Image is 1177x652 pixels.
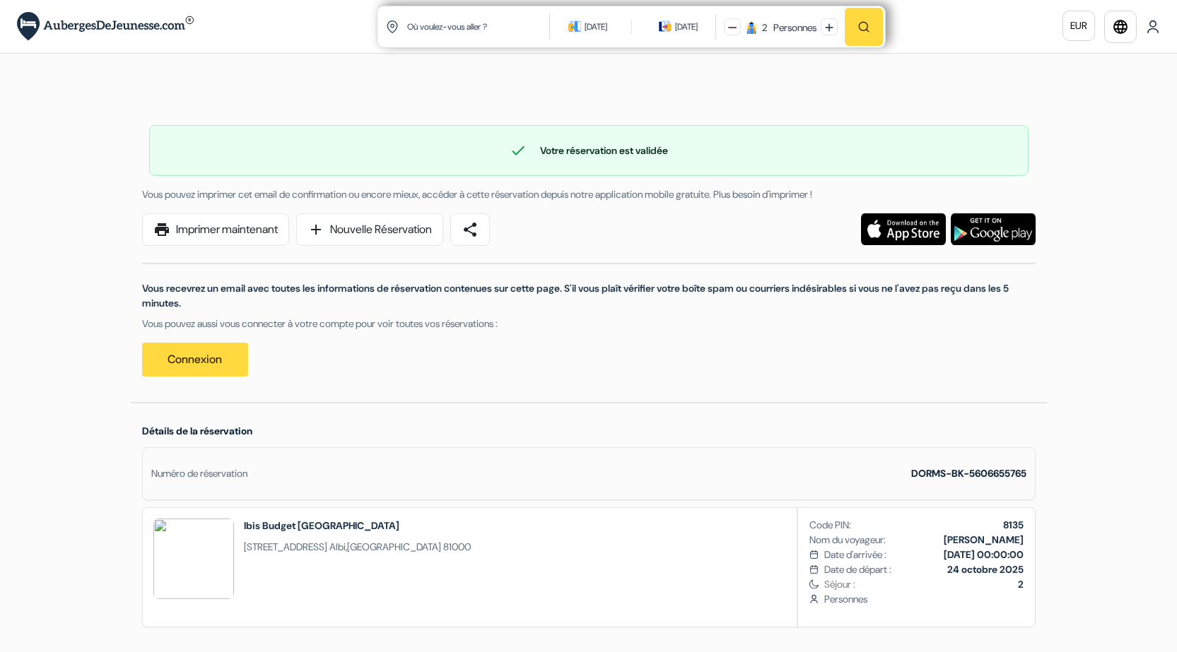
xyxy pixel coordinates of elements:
[861,213,946,245] img: Téléchargez l'application gratuite
[244,518,471,533] h2: Ibis Budget [GEOGRAPHIC_DATA]
[153,221,170,238] span: print
[825,23,833,32] img: plus
[568,20,581,32] img: calendarIcon icon
[142,281,1036,311] p: Vous recevrez un email avec toutes les informations de réservation contenues sur cette page. S'il...
[1104,11,1137,43] a: language
[244,540,471,555] span: ,
[824,547,886,562] span: Date d'arrivée :
[1018,578,1024,591] b: 2
[510,142,527,159] span: check
[329,540,346,553] span: Albi
[142,425,252,437] span: Détails de la réservation
[142,343,248,377] a: Connexion
[406,9,552,44] input: Ville, université ou logement
[951,213,1036,245] img: Téléchargez l'application gratuite
[824,562,891,577] span: Date de départ :
[659,20,672,32] img: calendarIcon icon
[17,12,194,41] img: AubergesDeJeunesse.com
[809,533,886,547] span: Nom du voyageur:
[675,20,698,34] div: [DATE]
[450,213,490,246] a: share
[462,221,479,238] span: share
[142,188,812,201] span: Vous pouvez imprimer cet email de confirmation ou encore mieux, accéder à cette réservation depui...
[151,466,247,481] div: Numéro de réservation
[142,213,289,246] a: printImprimer maintenant
[150,142,1028,159] div: Votre réservation est validée
[153,518,234,599] img: AWcJN1FlVW8OMFIx
[308,221,324,238] span: add
[762,20,767,35] div: 2
[745,21,758,34] img: guest icon
[728,23,737,32] img: minus
[244,540,327,553] span: [STREET_ADDRESS]
[944,533,1024,546] b: [PERSON_NAME]
[947,563,1024,576] b: 24 octobre 2025
[824,577,1023,592] span: Séjour :
[1146,20,1160,34] img: User Icon
[347,540,441,553] span: [GEOGRAPHIC_DATA]
[1112,18,1129,35] i: language
[142,316,1036,331] p: Vous pouvez aussi vous connecter à votre compte pour voir toutes vos réservations :
[911,467,1026,480] strong: DORMS-BK-5606655765
[443,540,471,553] span: 81000
[296,213,443,246] a: addNouvelle Réservation
[585,20,607,34] div: [DATE]
[944,548,1024,561] b: [DATE] 00:00:00
[386,20,399,33] img: location icon
[1003,518,1024,531] b: 8135
[1062,11,1095,41] a: EUR
[824,592,1023,607] span: Personnes
[769,20,816,35] div: Personnes
[809,518,851,533] span: Code PIN:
